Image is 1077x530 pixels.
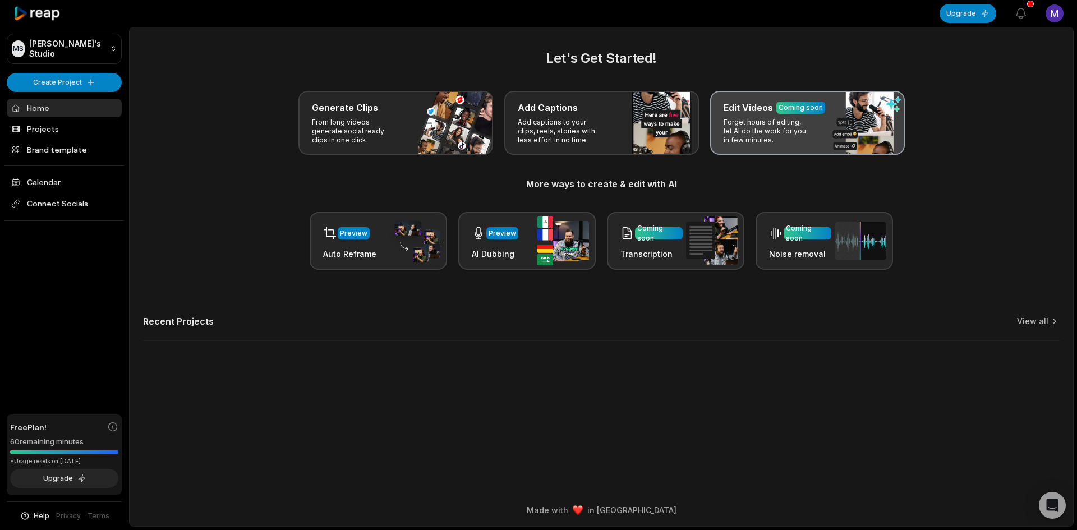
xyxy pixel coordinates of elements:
h3: Transcription [620,248,683,260]
div: 60 remaining minutes [10,436,118,448]
a: Privacy [56,511,81,521]
a: Brand template [7,140,122,159]
h3: Auto Reframe [323,248,376,260]
h3: Generate Clips [312,101,378,114]
div: *Usage resets on [DATE] [10,457,118,466]
div: MS [12,40,25,57]
img: noise_removal.png [835,222,886,260]
a: Projects [7,119,122,138]
a: Home [7,99,122,117]
div: Coming soon [637,223,680,243]
a: Calendar [7,173,122,191]
button: Create Project [7,73,122,92]
div: Coming soon [786,223,829,243]
span: Connect Socials [7,193,122,214]
button: Help [20,511,49,521]
h2: Let's Get Started! [143,48,1060,68]
img: transcription.png [686,216,738,265]
p: From long videos generate social ready clips in one click. [312,118,399,145]
h3: Noise removal [769,248,831,260]
button: Upgrade [10,469,118,488]
span: Free Plan! [10,421,47,433]
p: [PERSON_NAME]'s Studio [29,39,105,59]
button: Upgrade [940,4,996,23]
h3: Add Captions [518,101,578,114]
div: Open Intercom Messenger [1039,492,1066,519]
div: Made with in [GEOGRAPHIC_DATA] [140,504,1063,516]
a: Terms [88,511,109,521]
img: ai_dubbing.png [537,216,589,265]
a: View all [1017,316,1048,327]
h3: Edit Videos [724,101,773,114]
div: Coming soon [779,103,823,113]
h3: AI Dubbing [472,248,518,260]
div: Preview [340,228,367,238]
img: heart emoji [573,505,583,515]
h2: Recent Projects [143,316,214,327]
p: Add captions to your clips, reels, stories with less effort in no time. [518,118,605,145]
span: Help [34,511,49,521]
p: Forget hours of editing, let AI do the work for you in few minutes. [724,118,811,145]
img: auto_reframe.png [389,219,440,263]
h3: More ways to create & edit with AI [143,177,1060,191]
div: Preview [489,228,516,238]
